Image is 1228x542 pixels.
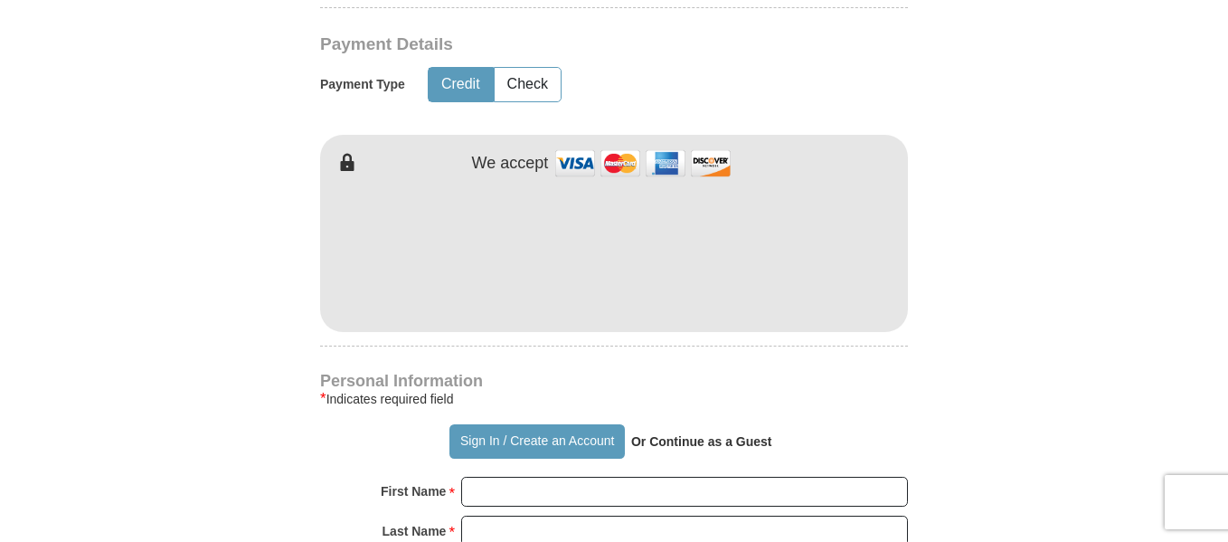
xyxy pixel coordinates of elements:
button: Sign In / Create an Account [449,424,624,459]
div: Indicates required field [320,388,908,410]
strong: First Name [381,479,446,504]
button: Check [495,68,561,101]
img: credit cards accepted [553,144,733,183]
h4: We accept [472,154,549,174]
h5: Payment Type [320,77,405,92]
button: Credit [429,68,493,101]
h4: Personal Information [320,374,908,388]
strong: Or Continue as a Guest [631,434,772,449]
h3: Payment Details [320,34,781,55]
